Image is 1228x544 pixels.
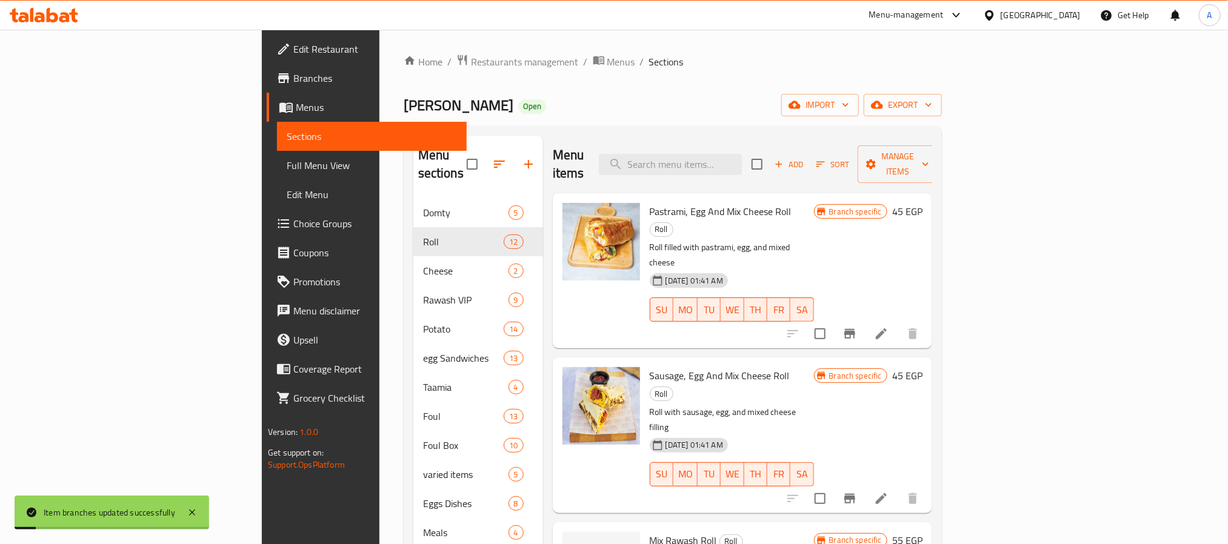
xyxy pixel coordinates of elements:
span: Coupons [293,245,457,260]
div: Meals [423,525,509,540]
button: Sort [813,155,853,174]
div: varied items5 [413,460,543,489]
button: TU [698,462,721,486]
span: Full Menu View [287,158,457,173]
span: Branches [293,71,457,85]
button: export [864,94,942,116]
a: Grocery Checklist [267,383,467,413]
span: Roll [650,222,673,236]
button: SA [790,297,813,322]
span: export [873,98,932,113]
div: Cheese [423,264,509,278]
div: items [504,322,523,336]
span: Sausage, Egg And Mix Cheese Roll [650,367,790,385]
span: Open [518,101,546,111]
span: 4 [509,527,523,539]
span: [DATE] 01:41 AM [661,275,728,287]
span: Upsell [293,333,457,347]
h6: 45 EGP [892,203,923,220]
span: Roll [423,234,504,249]
nav: breadcrumb [404,54,942,70]
span: Branch specific [824,370,887,382]
span: TH [749,465,762,483]
button: MO [673,297,698,322]
span: Menu disclaimer [293,304,457,318]
span: MO [678,465,693,483]
h2: Menu items [553,146,584,182]
button: WE [721,297,744,322]
img: Sausage, Egg And Mix Cheese Roll [562,367,640,445]
span: Version: [268,424,298,440]
span: [PERSON_NAME] [404,91,513,119]
span: Choice Groups [293,216,457,231]
span: Add [773,158,806,171]
button: import [781,94,859,116]
span: varied items [423,467,509,482]
a: Edit menu item [874,491,889,506]
span: Sort items [809,155,858,174]
span: Sort [816,158,850,171]
button: Add [770,155,809,174]
button: WE [721,462,744,486]
span: 13 [504,353,522,364]
span: Select to update [807,486,833,511]
a: Full Menu View [277,151,467,180]
span: 8 [509,498,523,509]
div: Potato14 [413,314,543,343]
button: delete [898,319,927,348]
div: Rawash VIP9 [413,285,543,314]
div: items [504,438,523,453]
div: items [509,380,524,394]
span: TU [702,465,716,483]
a: Menu disclaimer [267,296,467,325]
a: Edit Menu [277,180,467,209]
span: WE [726,465,739,483]
span: Pastrami, Egg And Mix Cheese Roll [650,202,792,221]
span: WE [726,301,739,319]
span: 13 [504,411,522,422]
a: Coverage Report [267,354,467,383]
span: Sections [287,129,457,144]
div: Roll [650,222,673,237]
input: search [599,154,742,175]
div: items [504,234,523,249]
span: TH [749,301,762,319]
span: import [791,98,849,113]
div: Foul Box10 [413,431,543,460]
span: MO [678,301,693,319]
span: Taamia [423,380,509,394]
span: [DATE] 01:41 AM [661,439,728,451]
span: egg Sandwiches [423,351,504,365]
a: Upsell [267,325,467,354]
h6: 45 EGP [892,367,923,384]
span: Restaurants management [471,55,579,69]
li: / [640,55,644,69]
span: Edit Restaurant [293,42,457,56]
button: SA [790,462,813,486]
a: Branches [267,64,467,93]
span: 5 [509,207,523,219]
li: / [584,55,588,69]
div: Foul13 [413,402,543,431]
div: [GEOGRAPHIC_DATA] [1001,8,1081,22]
span: Manage items [867,149,929,179]
div: items [509,496,524,511]
div: Rawash VIP [423,293,509,307]
span: Menus [296,100,457,114]
span: Foul Box [423,438,504,453]
button: Branch-specific-item [835,319,864,348]
span: Edit Menu [287,187,457,202]
span: Potato [423,322,504,336]
span: FR [772,465,786,483]
a: Menus [593,54,635,70]
div: items [504,351,523,365]
div: items [509,525,524,540]
button: Branch-specific-item [835,484,864,513]
div: Roll [650,386,673,401]
button: Add section [514,150,543,179]
p: Roll with sausage, egg, and mixed cheese filling [650,405,814,435]
div: Foul [423,409,504,423]
span: Domty [423,205,509,220]
span: 4 [509,382,523,393]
